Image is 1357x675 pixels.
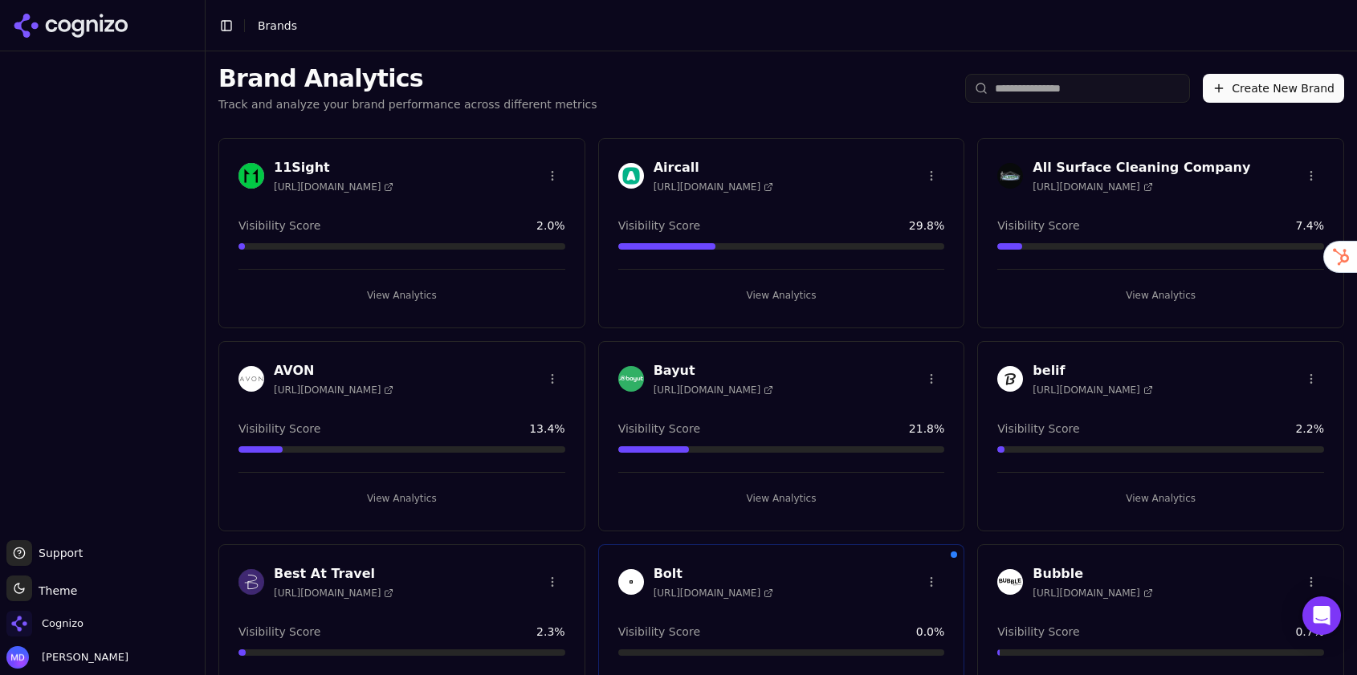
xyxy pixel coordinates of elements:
button: View Analytics [997,283,1324,308]
span: Visibility Score [238,218,320,234]
img: Bolt [618,569,644,595]
span: Cognizo [42,616,84,631]
img: Aircall [618,163,644,189]
h3: belif [1033,361,1152,380]
span: Support [32,545,83,561]
img: Best At Travel [238,569,264,595]
img: Cognizo [6,611,32,636]
button: Open organization switcher [6,611,84,636]
span: Visibility Score [618,218,700,234]
span: Brands [258,19,297,32]
nav: breadcrumb [258,18,297,34]
span: [URL][DOMAIN_NAME] [274,181,393,193]
span: [URL][DOMAIN_NAME] [274,587,393,600]
span: [URL][DOMAIN_NAME] [654,587,773,600]
h3: 11Sight [274,158,393,177]
span: 13.4 % [529,421,564,437]
button: Create New Brand [1203,74,1344,103]
span: [URL][DOMAIN_NAME] [1033,587,1152,600]
button: View Analytics [618,486,945,511]
img: Bayut [618,366,644,392]
h3: AVON [274,361,393,380]
span: 0.0 % [916,624,945,640]
img: All Surface Cleaning Company [997,163,1023,189]
h3: Bayut [654,361,773,380]
span: Visibility Score [997,421,1079,437]
span: Visibility Score [238,421,320,437]
span: Visibility Score [238,624,320,640]
span: 7.4 % [1295,218,1324,234]
button: View Analytics [238,283,565,308]
img: 11Sight [238,163,264,189]
span: [URL][DOMAIN_NAME] [274,384,393,396]
button: View Analytics [238,486,565,511]
img: Bubble [997,569,1023,595]
button: Open user button [6,646,128,669]
img: belif [997,366,1023,392]
span: [URL][DOMAIN_NAME] [654,384,773,396]
span: [URL][DOMAIN_NAME] [1033,181,1152,193]
span: Theme [32,584,77,597]
span: 0.7 % [1295,624,1324,640]
span: 21.8 % [909,421,944,437]
button: View Analytics [618,283,945,308]
img: AVON [238,366,264,392]
span: 2.3 % [536,624,565,640]
span: [URL][DOMAIN_NAME] [654,181,773,193]
span: [URL][DOMAIN_NAME] [1033,384,1152,396]
span: Visibility Score [997,624,1079,640]
p: Track and analyze your brand performance across different metrics [218,96,597,112]
h1: Brand Analytics [218,64,597,93]
img: Melissa Dowd [6,646,29,669]
h3: Best At Travel [274,564,393,584]
h3: All Surface Cleaning Company [1033,158,1250,177]
span: 29.8 % [909,218,944,234]
h3: Aircall [654,158,773,177]
span: Visibility Score [618,624,700,640]
h3: Bolt [654,564,773,584]
span: Visibility Score [997,218,1079,234]
span: Visibility Score [618,421,700,437]
button: View Analytics [997,486,1324,511]
div: Open Intercom Messenger [1302,596,1341,635]
h3: Bubble [1033,564,1152,584]
span: 2.0 % [536,218,565,234]
span: [PERSON_NAME] [35,650,128,665]
span: 2.2 % [1295,421,1324,437]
